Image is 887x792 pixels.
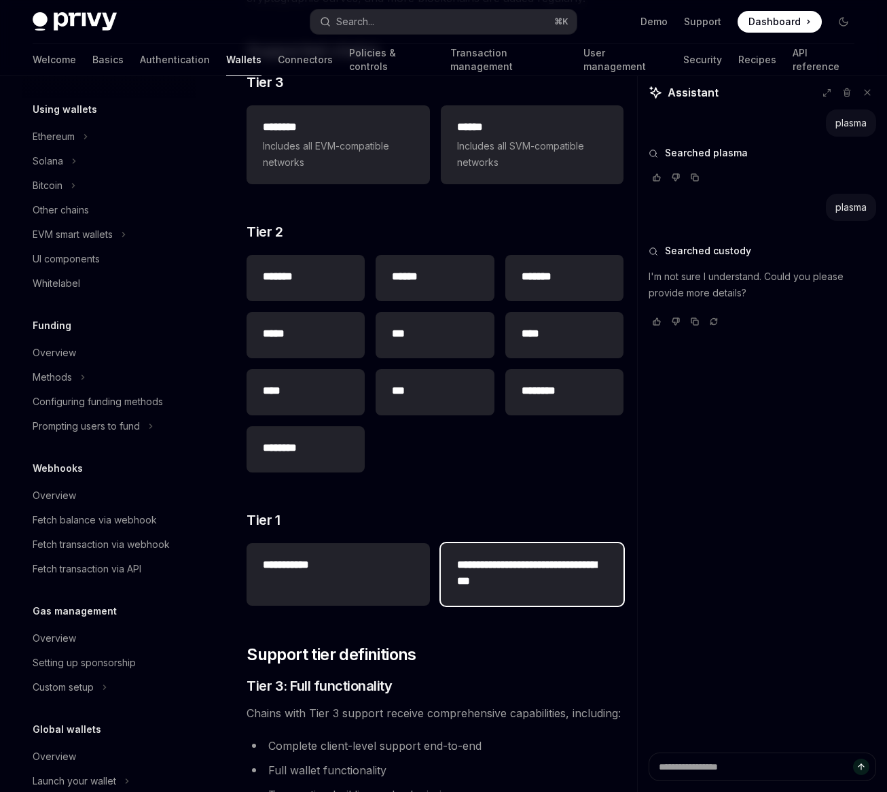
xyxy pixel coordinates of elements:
span: Includes all SVM-compatible networks [457,138,607,171]
a: Configuring funding methods [22,390,196,414]
div: Bitcoin [33,177,62,194]
span: Assistant [668,84,719,101]
button: Custom setup [22,675,196,700]
a: Fetch transaction via API [22,557,196,581]
p: I'm not sure I understand. Could you please provide more details? [649,269,876,301]
button: Toggle dark mode [833,11,854,33]
a: **** ***Includes all EVM-compatible networks [247,105,429,184]
a: Overview [22,626,196,651]
div: Launch your wallet [33,773,116,789]
div: Fetch balance via webhook [33,512,157,528]
button: Solana [22,149,196,173]
h5: Funding [33,317,71,334]
button: Bitcoin [22,173,196,198]
textarea: Ask a question... [649,753,876,781]
div: Whitelabel [33,275,80,292]
button: Copy chat response [687,171,703,184]
h5: Webhooks [33,460,83,477]
div: Methods [33,369,72,385]
a: Overview [22,483,196,508]
a: UI components [22,247,196,271]
div: plasma [835,201,867,214]
div: Ethereum [33,128,75,145]
a: Fetch balance via webhook [22,508,196,532]
button: Vote that response was good [649,171,665,184]
span: Searched plasma [665,146,748,160]
button: Prompting users to fund [22,414,196,438]
a: Security [683,44,722,76]
div: Search... [336,14,374,30]
a: API reference [793,44,854,76]
button: Ethereum [22,124,196,149]
a: Welcome [33,44,76,76]
a: Wallets [226,44,261,76]
button: Methods [22,365,196,390]
a: Setting up sponsorship [22,651,196,675]
a: Recipes [738,44,776,76]
a: Demo [640,15,668,29]
button: Send message [853,759,869,775]
div: Solana [33,153,63,169]
span: Tier 3 [247,73,283,92]
a: User management [583,44,667,76]
button: Searched custody [649,244,876,258]
span: Support tier definitions [247,644,416,666]
a: Transaction management [450,44,568,76]
span: Dashboard [748,15,801,29]
a: Fetch transaction via webhook [22,532,196,557]
div: Fetch transaction via webhook [33,536,170,553]
div: Configuring funding methods [33,394,163,410]
a: Dashboard [738,11,822,33]
h5: Using wallets [33,101,97,118]
button: Search...⌘K [310,10,577,34]
div: Setting up sponsorship [33,655,136,671]
button: Reload last chat [706,315,722,328]
span: Includes all EVM-compatible networks [263,138,413,171]
a: Whitelabel [22,271,196,296]
a: Overview [22,744,196,769]
a: Overview [22,341,196,365]
div: Other chains [33,202,89,218]
a: **** *Includes all SVM-compatible networks [441,105,623,184]
a: Basics [92,44,124,76]
div: Prompting users to fund [33,418,140,434]
span: Tier 3: Full functionality [247,676,392,695]
li: Complete client-level support end-to-end [247,736,623,755]
h5: Global wallets [33,721,101,738]
img: dark logo [33,12,117,31]
span: ⌘ K [554,16,568,27]
a: Other chains [22,198,196,222]
div: Overview [33,345,76,361]
button: Vote that response was good [649,315,665,328]
div: Overview [33,630,76,647]
button: Vote that response was not good [668,171,684,184]
button: EVM smart wallets [22,222,196,247]
div: Overview [33,487,76,504]
a: Connectors [278,44,333,76]
div: Overview [33,748,76,765]
a: Authentication [140,44,210,76]
span: Chains with Tier 3 support receive comprehensive capabilities, including: [247,704,623,723]
button: Searched plasma [649,146,876,160]
button: Copy chat response [687,315,703,328]
div: Custom setup [33,679,94,695]
button: Vote that response was not good [668,315,684,328]
a: Policies & controls [349,44,434,76]
div: EVM smart wallets [33,226,113,243]
div: UI components [33,251,100,267]
span: Searched custody [665,244,751,258]
span: Tier 2 [247,222,283,241]
div: Fetch transaction via API [33,561,141,577]
h5: Gas management [33,603,117,619]
span: Tier 1 [247,511,280,530]
div: plasma [835,116,867,130]
a: Support [684,15,721,29]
